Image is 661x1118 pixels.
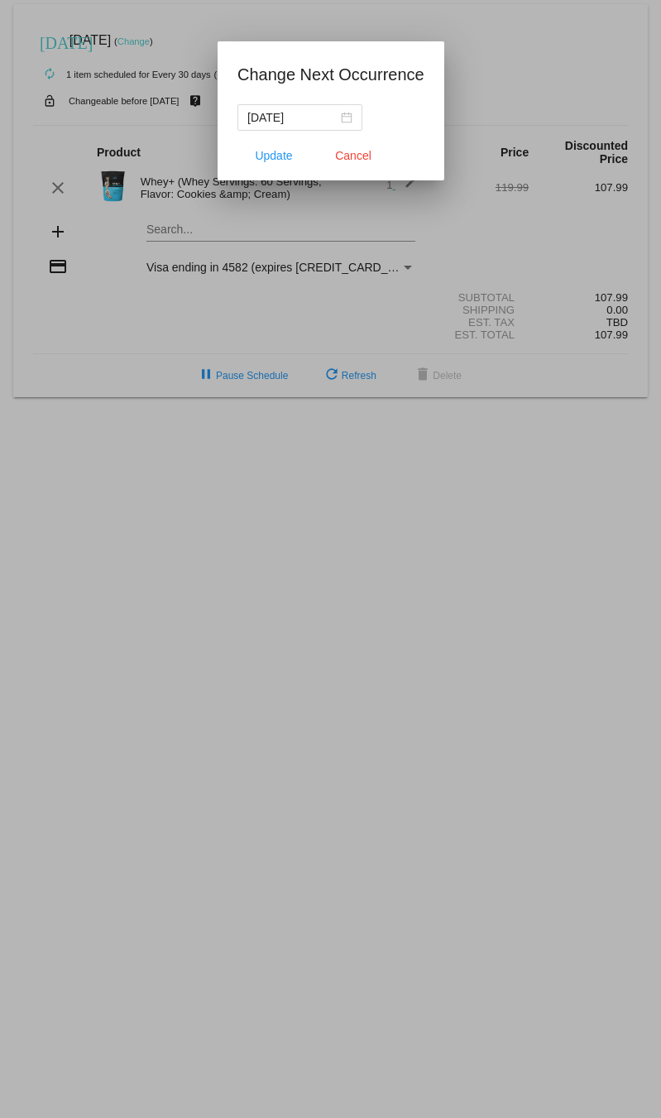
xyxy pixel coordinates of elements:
[247,108,338,127] input: Select date
[335,149,371,162] span: Cancel
[317,141,390,170] button: Close dialog
[255,149,292,162] span: Update
[237,61,424,88] h1: Change Next Occurrence
[237,141,310,170] button: Update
